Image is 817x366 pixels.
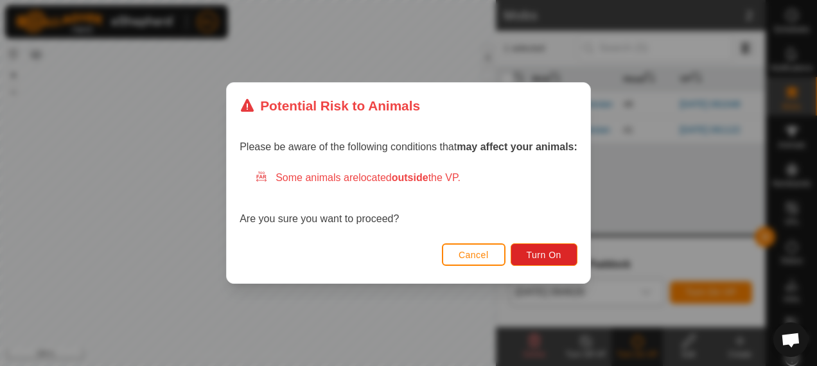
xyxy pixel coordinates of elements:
[392,172,428,183] strong: outside
[442,243,505,266] button: Cancel
[240,96,420,116] div: Potential Risk to Animals
[457,141,577,152] strong: may affect your animals:
[240,141,577,152] span: Please be aware of the following conditions that
[773,322,808,357] div: Open chat
[358,172,461,183] span: located the VP.
[240,170,577,227] div: Are you sure you want to proceed?
[511,243,577,266] button: Turn On
[527,250,561,260] span: Turn On
[255,170,577,186] div: Some animals are
[459,250,489,260] span: Cancel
